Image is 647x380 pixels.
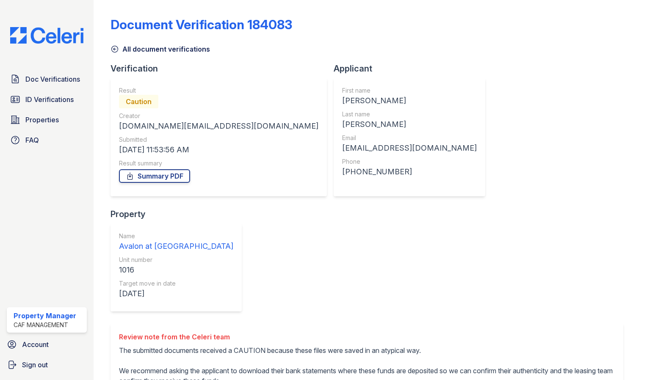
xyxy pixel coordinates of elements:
div: [EMAIL_ADDRESS][DOMAIN_NAME] [342,142,477,154]
div: Phone [342,157,477,166]
div: [DOMAIN_NAME][EMAIL_ADDRESS][DOMAIN_NAME] [119,120,318,132]
div: Verification [111,63,334,74]
div: Email [342,134,477,142]
img: CE_Logo_Blue-a8612792a0a2168367f1c8372b55b34899dd931a85d93a1a3d3e32e68fde9ad4.png [3,27,90,44]
span: Properties [25,115,59,125]
a: All document verifications [111,44,210,54]
a: Properties [7,111,87,128]
div: 1016 [119,264,233,276]
div: Unit number [119,256,233,264]
a: Account [3,336,90,353]
div: Caution [119,95,158,108]
div: Review note from the Celeri team [119,332,615,342]
div: [DATE] 11:53:56 AM [119,144,318,156]
span: ID Verifications [25,94,74,105]
div: Result summary [119,159,318,168]
span: FAQ [25,135,39,145]
div: Target move in date [119,279,233,288]
div: Name [119,232,233,240]
a: ID Verifications [7,91,87,108]
a: Sign out [3,356,90,373]
div: [PERSON_NAME] [342,118,477,130]
div: First name [342,86,477,95]
div: Result [119,86,318,95]
a: FAQ [7,132,87,149]
span: Account [22,339,49,350]
div: [DATE] [119,288,233,300]
div: Property Manager [14,311,76,321]
div: Creator [119,112,318,120]
div: CAF Management [14,321,76,329]
div: Applicant [334,63,492,74]
div: Avalon at [GEOGRAPHIC_DATA] [119,240,233,252]
span: Sign out [22,360,48,370]
div: Submitted [119,135,318,144]
a: Name Avalon at [GEOGRAPHIC_DATA] [119,232,233,252]
div: [PHONE_NUMBER] [342,166,477,178]
div: Property [111,208,249,220]
a: Summary PDF [119,169,190,183]
span: Doc Verifications [25,74,80,84]
a: Doc Verifications [7,71,87,88]
div: [PERSON_NAME] [342,95,477,107]
div: Last name [342,110,477,118]
div: Document Verification 184083 [111,17,292,32]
